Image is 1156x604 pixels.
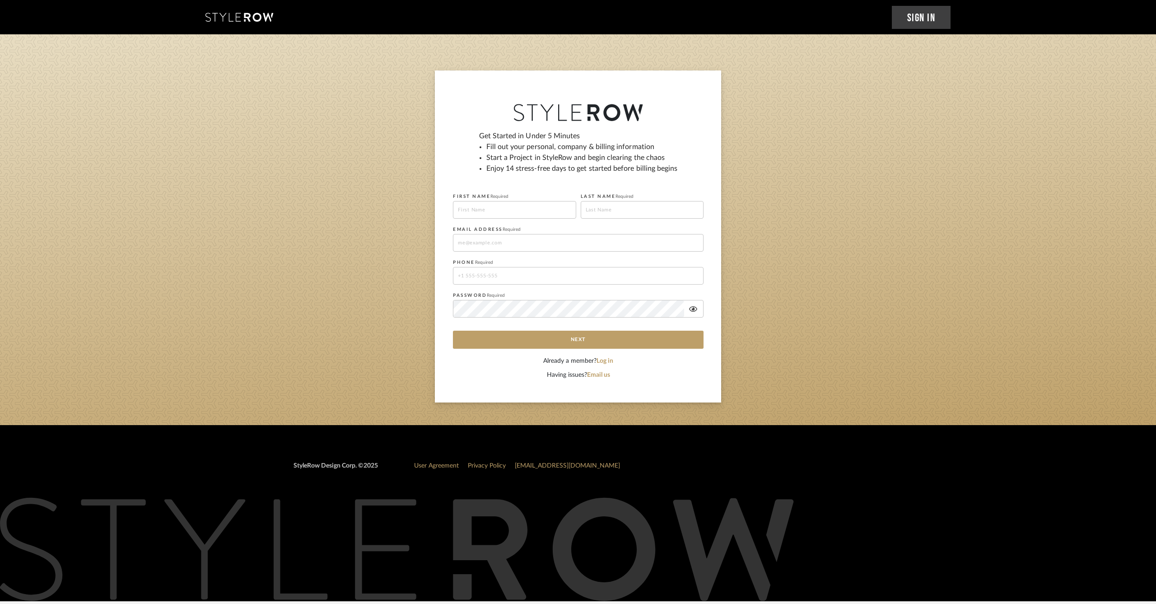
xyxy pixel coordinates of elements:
[453,331,704,349] button: Next
[453,194,508,199] label: FIRST NAME
[294,461,378,478] div: StyleRow Design Corp. ©2025
[487,293,505,298] span: Required
[490,194,508,199] span: Required
[453,227,521,232] label: EMAIL ADDRESS
[486,141,678,152] li: Fill out your personal, company & billing information
[486,152,678,163] li: Start a Project in StyleRow and begin clearing the chaos
[615,194,634,199] span: Required
[414,463,459,469] a: User Agreement
[597,356,613,366] button: Log in
[503,227,521,232] span: Required
[486,163,678,174] li: Enjoy 14 stress-free days to get started before billing begins
[892,6,951,29] a: Sign In
[453,293,505,298] label: PASSWORD
[581,201,704,219] input: Last Name
[581,194,634,199] label: LAST NAME
[453,201,576,219] input: First Name
[453,260,493,265] label: PHONE
[515,463,620,469] a: [EMAIL_ADDRESS][DOMAIN_NAME]
[453,234,704,252] input: me@example.com
[453,356,704,366] div: Already a member?
[453,370,704,380] div: Having issues?
[475,260,493,265] span: Required
[468,463,506,469] a: Privacy Policy
[479,131,678,181] div: Get Started in Under 5 Minutes
[587,372,610,378] a: Email us
[453,267,704,285] input: +1 555-555-555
